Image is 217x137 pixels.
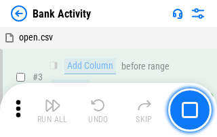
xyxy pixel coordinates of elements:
[33,72,43,82] span: # 3
[121,61,146,72] div: before
[33,7,91,20] div: Bank Activity
[19,32,53,43] span: open.csv
[52,80,90,96] div: open!J:J
[190,5,206,22] img: Settings menu
[11,5,27,22] img: Back
[182,102,198,118] img: Main button
[172,8,183,19] img: Support
[64,58,116,74] div: Add Column
[148,61,170,72] div: range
